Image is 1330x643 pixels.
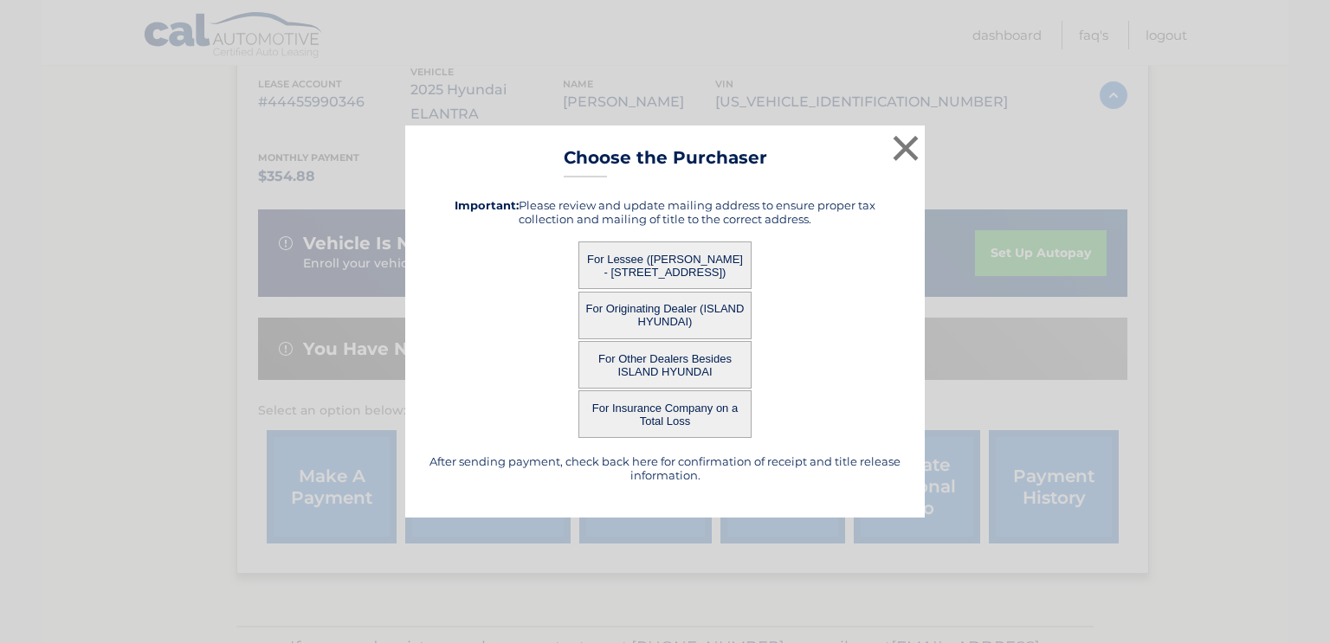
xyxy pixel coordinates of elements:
[578,390,752,438] button: For Insurance Company on a Total Loss
[578,241,752,289] button: For Lessee ([PERSON_NAME] - [STREET_ADDRESS])
[427,198,903,226] h5: Please review and update mailing address to ensure proper tax collection and mailing of title to ...
[578,341,752,389] button: For Other Dealers Besides ISLAND HYUNDAI
[427,454,903,482] h5: After sending payment, check back here for confirmation of receipt and title release information.
[455,198,519,212] strong: Important:
[564,147,767,177] h3: Choose the Purchaser
[888,131,923,165] button: ×
[578,292,752,339] button: For Originating Dealer (ISLAND HYUNDAI)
